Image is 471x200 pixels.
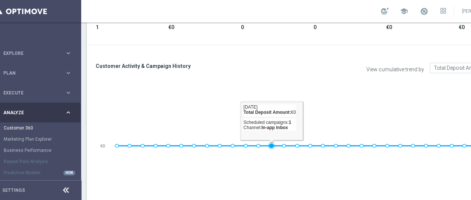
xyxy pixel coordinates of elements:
[63,171,75,175] div: NEW
[386,24,450,31] span: €0
[3,91,65,95] span: Execute
[241,24,305,31] span: 0
[168,24,232,31] span: €0
[96,63,299,69] h3: Customer Activity & Campaign History
[4,156,80,167] div: Repeat Rate Analysis
[314,24,377,31] span: 0
[4,147,62,153] a: Business Performance
[65,69,72,76] i: keyboard_arrow_right
[400,7,408,15] span: school
[3,110,65,115] span: Analyze
[366,66,424,73] label: View cumulative trend by
[65,89,72,96] i: keyboard_arrow_right
[101,144,105,148] text: €0
[4,134,80,145] div: Marketing Plan Explorer
[96,24,159,31] span: 1
[65,109,72,116] i: keyboard_arrow_right
[3,51,65,56] span: Explore
[4,122,80,134] div: Customer 360
[4,125,62,131] a: Customer 360
[4,136,62,142] a: Marketing Plan Explorer
[4,145,80,156] div: Business Performance
[3,71,65,75] span: Plan
[65,50,72,57] i: keyboard_arrow_right
[2,188,25,193] a: Settings
[4,167,80,178] div: Predictive Models
[4,178,80,190] div: Cohorts Analysis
